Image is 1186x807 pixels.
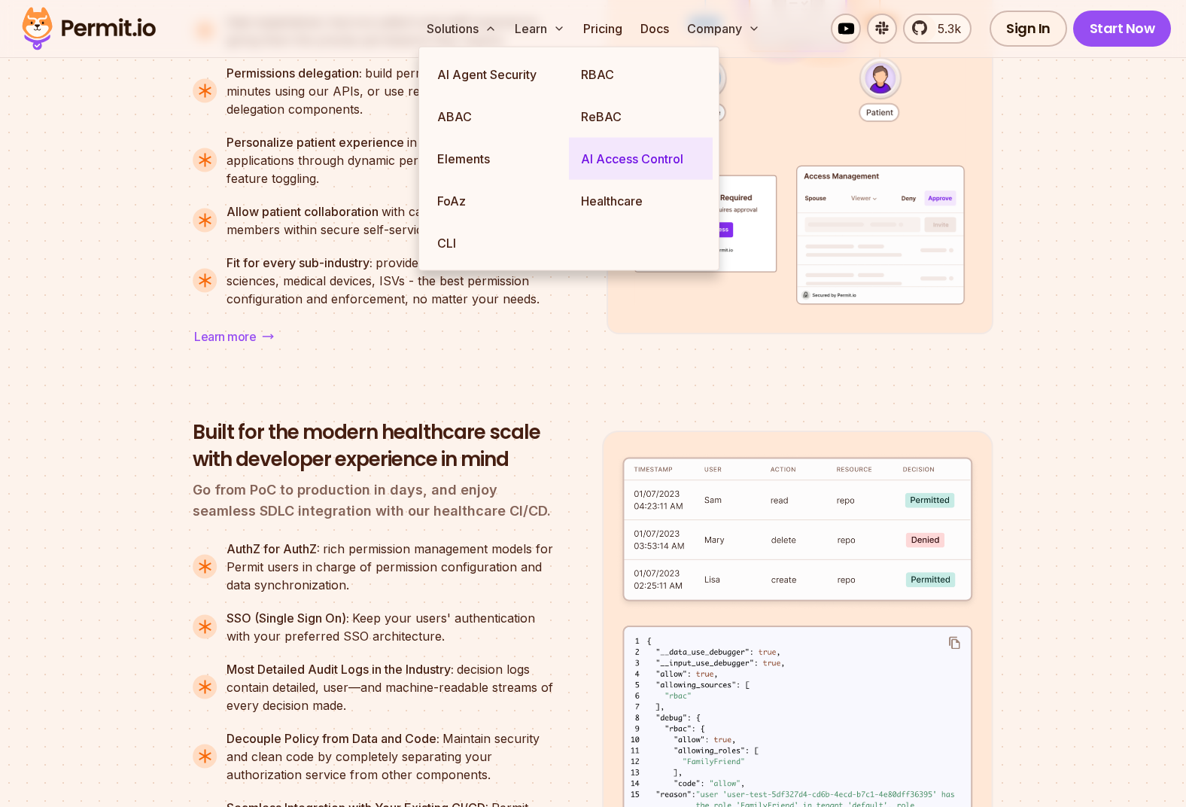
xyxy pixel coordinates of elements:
[227,65,365,81] strong: Permissions delegation:
[193,480,554,522] p: Go from PoC to production in days, and enjoy seamless SDLC integration with our healthcare CI/CD.
[227,204,382,219] strong: Allow patient collaboration
[634,14,675,44] a: Docs
[929,20,961,38] span: 5.3k
[425,222,569,264] a: CLI
[227,729,554,784] div: Maintain security and clean code by completely separating your authorization service from other c...
[227,133,554,187] div: in your self-service applications through dynamic permission and feature toggling.
[227,203,554,239] div: with caregivers and family members within secure self-service components.
[227,135,407,150] strong: Personalize patient experience
[681,14,766,44] button: Company
[425,138,569,180] a: Elements
[227,541,323,556] strong: AuthZ for AuthZ:
[509,14,571,44] button: Learn
[227,731,442,746] strong: Decouple Policy from Data and Code:
[227,660,554,714] div: decision logs contain detailed, user—and machine-readable streams of every decision made.
[1073,11,1172,47] a: Start Now
[193,326,275,347] a: Learn more
[569,180,713,222] a: Healthcare
[193,419,554,474] h3: Built for the modern healthcare scale with developer experience in mind
[569,138,713,180] a: AI Access Control
[227,609,554,645] div: Keep your users' authentication with your preferred SSO architecture.
[15,3,163,54] img: Permit logo
[569,53,713,96] a: RBAC
[569,96,713,138] a: ReBAC
[421,14,503,44] button: Solutions
[903,14,972,44] a: 5.3k
[227,662,457,677] strong: Most Detailed Audit Logs in the Industry:
[227,64,554,118] div: build permissions dashboards in minutes using our APIs, or use ready-made permission delegation c...
[425,53,569,96] a: AI Agent Security
[227,254,554,308] div: providers, payers, retailers, life sciences, medical devices, ISVs - the best permission configur...
[227,255,376,270] strong: Fit for every sub-industry:
[227,611,352,626] strong: SSO (Single Sign On):
[990,11,1067,47] a: Sign In
[227,540,554,594] div: rich permission management models for Permit users in charge of permission configuration and data...
[425,180,569,222] a: FoAz
[577,14,628,44] a: Pricing
[194,327,256,346] span: Learn more
[425,96,569,138] a: ABAC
